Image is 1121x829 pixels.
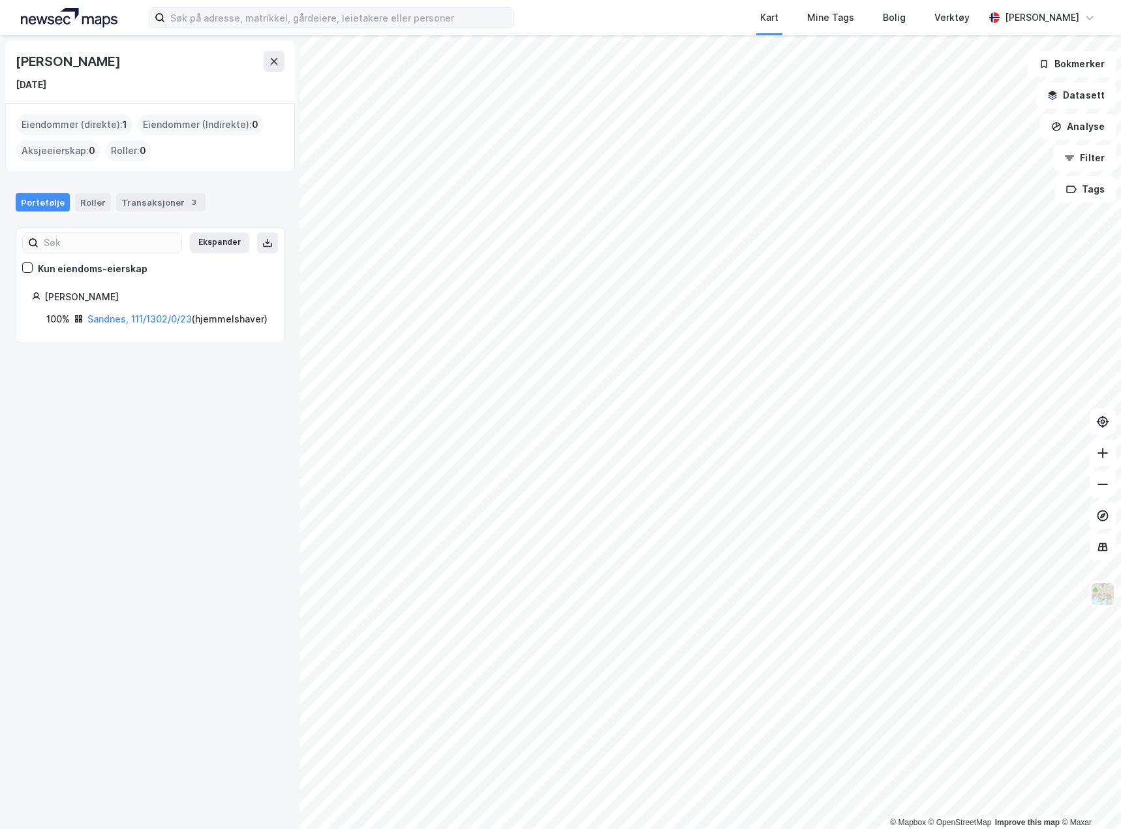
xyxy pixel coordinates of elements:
button: Ekspander [190,232,249,253]
span: 0 [89,143,95,159]
div: Portefølje [16,193,70,211]
div: Kun eiendoms-eierskap [38,261,147,277]
button: Filter [1053,145,1116,171]
div: Kart [760,10,778,25]
div: Bolig [883,10,906,25]
div: [PERSON_NAME] [16,51,123,72]
div: Aksjeeierskap : [16,140,100,161]
a: Sandnes, 111/1302/0/23 [87,313,192,324]
span: 0 [140,143,146,159]
div: Verktøy [934,10,970,25]
div: [PERSON_NAME] [44,289,268,305]
div: Roller : [106,140,151,161]
input: Søk på adresse, matrikkel, gårdeiere, leietakere eller personer [165,8,514,27]
div: Transaksjoner [116,193,206,211]
div: 3 [187,196,200,209]
div: Eiendommer (direkte) : [16,114,132,135]
a: Mapbox [890,818,926,827]
a: Improve this map [995,818,1060,827]
button: Tags [1055,176,1116,202]
span: 1 [123,117,127,133]
div: Roller [75,193,111,211]
div: [PERSON_NAME] [1005,10,1079,25]
a: OpenStreetMap [929,818,992,827]
input: Søk [38,233,181,253]
button: Bokmerker [1028,51,1116,77]
div: Kontrollprogram for chat [1056,766,1121,829]
img: Z [1090,582,1115,606]
img: logo.a4113a55bc3d86da70a041830d287a7e.svg [21,8,117,27]
div: 100% [46,311,70,327]
button: Analyse [1040,114,1116,140]
iframe: Chat Widget [1056,766,1121,829]
div: Mine Tags [807,10,854,25]
span: 0 [252,117,258,133]
div: ( hjemmelshaver ) [87,311,268,327]
div: [DATE] [16,77,46,93]
button: Datasett [1036,82,1116,108]
div: Eiendommer (Indirekte) : [138,114,264,135]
